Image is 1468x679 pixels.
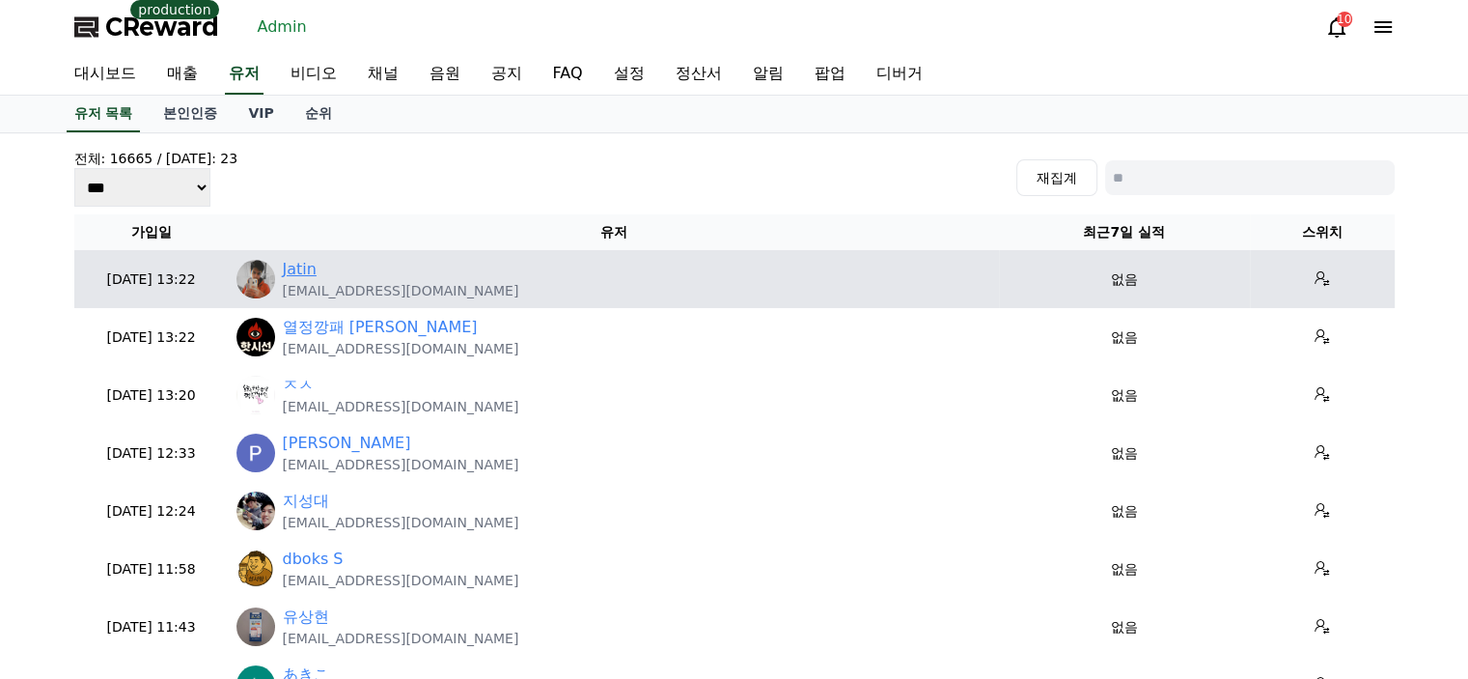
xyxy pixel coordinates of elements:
[283,490,329,513] a: 지성대
[283,281,519,300] p: [EMAIL_ADDRESS][DOMAIN_NAME]
[598,54,660,95] a: 설정
[283,548,344,571] a: dboks S
[233,96,289,132] a: VIP
[74,12,219,42] a: CReward
[67,96,141,132] a: 유저 목록
[229,214,999,250] th: 유저
[283,397,519,416] p: [EMAIL_ADDRESS][DOMAIN_NAME]
[1007,559,1242,580] p: 없음
[225,54,263,95] a: 유저
[861,54,938,95] a: 디버거
[236,260,275,298] img: https://lh3.googleusercontent.com/a/ACg8ocLj-G7nWbLlomX-AOeOqgCB544dxVIFj4LsMBfkhlU-07s77183=s96-c
[275,54,352,95] a: 비디오
[283,432,411,455] a: [PERSON_NAME]
[414,54,476,95] a: 음원
[999,214,1250,250] th: 최근7일 실적
[82,559,221,580] p: [DATE] 11:58
[74,149,238,168] h4: 전체: 16665 / [DATE]: 23
[1007,617,1242,637] p: 없음
[1007,385,1242,406] p: 없음
[82,327,221,348] p: [DATE] 13:22
[1337,12,1352,27] div: 10
[74,214,229,250] th: 가입일
[236,492,275,530] img: https://lh3.googleusercontent.com/a/ACg8ocK3N-y9xCbak0OwP9Ir83zmaXUxEEPmFAzV9Y8iJMnDXs3Yvyfe=s96-c
[1325,15,1348,39] a: 10
[105,12,219,42] span: CReward
[82,617,221,637] p: [DATE] 11:43
[538,54,598,95] a: FAQ
[283,513,519,532] p: [EMAIL_ADDRESS][DOMAIN_NAME]
[1007,269,1242,290] p: 없음
[283,629,519,648] p: [EMAIL_ADDRESS][DOMAIN_NAME]
[1016,159,1097,196] button: 재집계
[249,542,371,590] a: Settings
[283,374,314,397] a: ㅈㅅ
[283,258,317,281] a: Jatin
[799,54,861,95] a: 팝업
[1007,501,1242,522] p: 없음
[59,54,152,95] a: 대시보드
[283,316,478,339] a: 열정깡패 [PERSON_NAME]
[236,434,275,472] img: https://lh3.googleusercontent.com/a/ACg8ocLrikpRBfg4hTBTP1nBLS3IRNAotjIk_GzVnoIM5HB0POahFQ=s96-c
[1250,214,1395,250] th: 스위치
[127,542,249,590] a: Messages
[152,54,213,95] a: 매출
[82,501,221,522] p: [DATE] 12:24
[660,54,737,95] a: 정산서
[283,455,519,474] p: [EMAIL_ADDRESS][DOMAIN_NAME]
[82,269,221,290] p: [DATE] 13:22
[290,96,347,132] a: 순위
[1007,327,1242,348] p: 없음
[236,376,275,414] img: http://k.kakaocdn.net/dn/cIp0OS/btr6eWS2K5b/yErokEycODHCbdPyUu0zTk/img_640x640.jpg
[148,96,233,132] a: 본인인증
[737,54,799,95] a: 알림
[160,572,217,587] span: Messages
[283,606,329,629] a: 유상현
[236,318,275,356] img: http://k.kakaocdn.net/dn/bccHfJ/btsP4sMvrs7/OmUwKDzVcb6efHjFQTjB1k/img_640x640.jpg
[82,443,221,464] p: [DATE] 12:33
[236,608,275,646] img: https://cdn.creward.net/profile/user/YY08Aug 28, 2025114400_25c02cb7700fa483f3d64945447251fb7132c...
[1007,443,1242,464] p: 없음
[283,339,519,358] p: [EMAIL_ADDRESS][DOMAIN_NAME]
[476,54,538,95] a: 공지
[6,542,127,590] a: Home
[286,571,333,586] span: Settings
[49,571,83,586] span: Home
[236,550,275,588] img: https://cdn.creward.net/profile/user/YY08Aug 28, 2025115911_e5f7c0f5c8444a44571af261eee197d89caca...
[82,385,221,406] p: [DATE] 13:20
[283,571,519,590] p: [EMAIL_ADDRESS][DOMAIN_NAME]
[352,54,414,95] a: 채널
[250,12,315,42] a: Admin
